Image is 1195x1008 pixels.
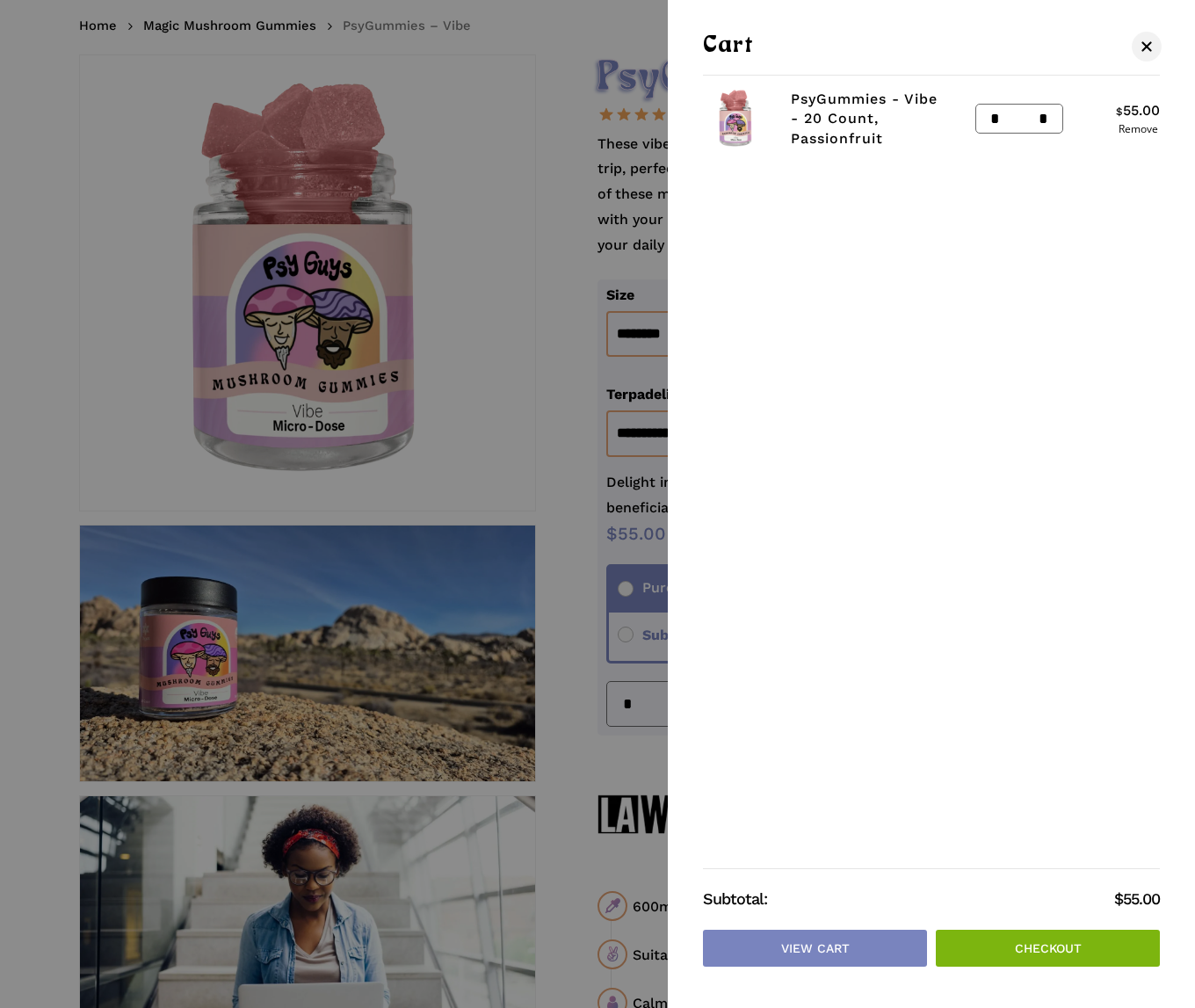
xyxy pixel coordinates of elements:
[703,930,927,967] a: View cart
[791,91,938,147] a: PsyGummies - Vibe - 20 Count, Passionfruit
[1116,124,1160,134] a: Remove PsyGummies - Vibe - 20 Count, Passionfruit from cart
[1116,105,1123,118] span: $
[1004,105,1035,133] input: Product quantity
[1114,889,1160,908] bdi: 55.00
[703,887,1114,912] strong: Subtotal:
[703,35,754,57] span: Cart
[1116,102,1160,119] bdi: 55.00
[936,930,1160,967] a: Checkout
[703,86,769,152] img: Passionfruit microdose magic mushroom gummies in a PsyGuys branded jar
[1114,889,1123,908] span: $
